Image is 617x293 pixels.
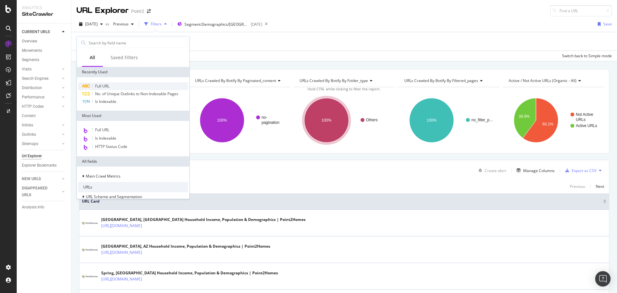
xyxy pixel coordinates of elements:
[22,153,42,160] div: Url Explorer
[300,78,368,83] span: URLs Crawled By Botify By folder_type
[398,92,500,148] svg: A chart.
[507,76,598,86] h4: Active / Not Active URLs
[95,91,178,96] span: No. of Unique Outlinks to Non-Indexable Pages
[86,194,142,199] span: URL Scheme and Segmentation
[189,92,290,148] svg: A chart.
[603,21,612,27] div: Save
[105,21,111,27] span: vs
[22,103,60,110] a: HTTP Codes
[88,38,188,48] input: Search by field name
[403,76,494,86] h4: URLs Crawled By Botify By filtered_pages
[251,22,262,27] div: [DATE]
[485,168,506,173] div: Create alert
[22,75,60,82] a: Search Engines
[101,223,142,229] a: [URL][DOMAIN_NAME]
[111,21,129,27] span: Previous
[404,78,478,83] span: URLs Crawled By Botify By filtered_pages
[22,29,50,35] div: CURRENT URLS
[262,115,267,120] text: no-
[111,19,136,29] button: Previous
[22,162,57,169] div: Explorer Bookmarks
[22,122,33,129] div: Inlinks
[476,165,506,176] button: Create alert
[22,131,60,138] a: Outlinks
[77,156,189,167] div: All fields
[22,204,44,211] div: Analysis Info
[22,5,66,11] div: Analytics
[22,94,60,101] a: Performance
[95,135,116,141] span: Is Indexable
[194,76,286,86] h4: URLs Crawled By Botify By paginated_content
[22,85,60,91] a: Distribution
[576,117,586,122] text: URLs
[22,57,67,63] a: Segments
[22,204,67,211] a: Analysis Info
[262,120,279,125] text: pagination
[90,54,95,61] div: All
[85,21,98,27] span: 2025 Jul. 31st
[596,182,604,190] button: Next
[22,66,60,73] a: Visits
[82,248,98,251] img: main image
[22,185,60,198] a: DISAPPEARED URLS
[366,118,378,122] text: Others
[572,168,596,173] div: Export as CSV
[82,275,98,278] img: main image
[22,113,36,119] div: Content
[22,75,49,82] div: Search Engines
[76,5,129,16] div: URL Explorer
[519,114,530,119] text: 39.9%
[570,182,585,190] button: Previous
[22,85,42,91] div: Distribution
[22,113,67,119] a: Content
[22,141,38,147] div: Sitemaps
[509,78,577,83] span: Active / Not Active URLs (organic - all)
[101,243,270,249] div: [GEOGRAPHIC_DATA], AZ Household Income, Population & Demographics | Point2Homes
[95,99,116,104] span: Is Indexable
[111,54,138,61] div: Saved Filters
[523,168,555,173] div: Manage Columns
[76,19,105,29] button: [DATE]
[471,118,493,122] text: no_filter_p…
[95,127,109,133] span: Full URL
[101,270,278,276] div: Spring, [GEOGRAPHIC_DATA] Household Income, Population & Demographics | Point2Homes
[559,51,612,61] button: Switch back to Simple mode
[22,38,67,45] a: Overview
[101,217,306,223] div: [GEOGRAPHIC_DATA], [GEOGRAPHIC_DATA] Household Income, Population & Demographics | Point2Homes
[514,167,555,174] button: Manage Columns
[142,19,169,29] button: Filters
[322,118,332,123] text: 100%
[184,22,249,27] span: Segment: Demographics/[GEOGRAPHIC_DATA]
[22,11,66,18] div: SiteCrawler
[95,83,109,89] span: Full URL
[101,249,142,256] a: [URL][DOMAIN_NAME]
[86,173,121,179] span: Main Crawl Metrics
[563,165,596,176] button: Export as CSV
[298,76,389,86] h4: URLs Crawled By Botify By folder_type
[22,162,67,169] a: Explorer Bookmarks
[595,19,612,29] button: Save
[78,182,188,192] div: URLs
[562,53,612,59] div: Switch back to Simple mode
[195,78,276,83] span: URLs Crawled By Botify By paginated_content
[293,92,394,148] svg: A chart.
[147,9,151,14] div: arrow-right-arrow-left
[151,21,162,27] div: Filters
[503,92,604,148] svg: A chart.
[131,8,144,14] div: Point2
[101,276,142,282] a: [URL][DOMAIN_NAME]
[22,176,60,182] a: NEW URLS
[82,222,98,224] img: main image
[175,19,262,29] button: Segment:Demographics/[GEOGRAPHIC_DATA][DATE]
[22,131,36,138] div: Outlinks
[22,122,60,129] a: Inlinks
[22,185,54,198] div: DISAPPEARED URLS
[82,198,602,204] span: URL Card
[22,94,44,101] div: Performance
[22,47,67,54] a: Movements
[217,118,227,123] text: 100%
